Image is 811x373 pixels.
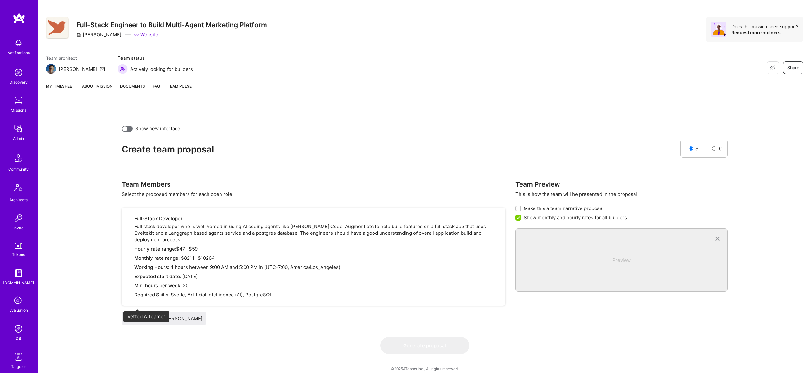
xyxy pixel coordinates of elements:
span: Make this a team narrative proposal [524,205,603,212]
img: Been on Mission [144,314,151,322]
div: 4 hours between in (UTC -7:00 , America/Los_Angeles ) [134,264,498,270]
h2: Create team proposal [122,144,680,155]
div: 20 [134,282,498,289]
input: $ [689,146,693,151]
div: DB [16,335,21,342]
img: Community [11,151,26,166]
div: Community [8,166,29,172]
span: Min. hours per week: [134,283,182,289]
a: Website [134,31,158,38]
span: € [719,145,722,152]
img: Admin Search [12,322,25,335]
span: 9:00 AM and 5:00 PM [210,264,259,270]
span: Documents [120,83,145,90]
a: Documents [120,83,145,95]
img: Architects [11,181,26,196]
img: teamwork [12,94,25,107]
button: Share [783,61,803,74]
img: Invite [12,212,25,225]
h3: Full-Stack Engineer to Build Multi-Agent Marketing Platform [76,21,267,29]
div: Architects [10,196,28,203]
label: Show new interface [135,125,180,132]
span: Share [787,65,799,71]
div: Full stack developer who is well versed in using AI coding agents like [PERSON_NAME] Code, Augmen... [134,215,498,298]
span: Expected start date: [134,273,181,279]
img: bell [12,37,25,49]
span: Actively looking for builders [130,66,193,72]
i: icon CompanyGray [76,32,81,37]
span: Team status [118,55,193,61]
img: User Avatar [124,314,132,322]
span: Show monthly and hourly rates for all builders [524,214,627,221]
span: Working Hours: [134,264,169,270]
img: Company Logo [46,17,69,40]
div: $ 8211 - $ 10264 [134,255,498,261]
i: icon CloseGray [714,235,721,243]
div: [DATE] [134,273,498,280]
button: Generate proposal [380,337,469,354]
img: Vetted A.Teamer [133,314,141,322]
img: Team Architect [46,64,56,74]
img: logo [13,13,25,24]
span: Hourly rate range: [134,246,176,252]
img: guide book [12,267,25,279]
img: tokens [15,243,22,249]
i: icon EyeClosed [770,65,775,70]
div: Tokens [12,251,25,258]
span: Required Skills: [134,292,169,298]
img: Skill Targeter [12,351,25,363]
div: Targeter [11,363,26,370]
p: This is how the team will be presented in the proposal [515,191,727,197]
i: icon SelectionTeam [12,295,24,307]
div: Full-Stack Developer [134,215,498,222]
span: Monthly rate range: [134,255,181,261]
a: About Mission [82,83,112,95]
h3: Team Members [122,180,505,188]
div: [DOMAIN_NAME] [3,279,34,286]
img: admin teamwork [12,122,25,135]
div: Preview [526,257,717,274]
div: Admin [13,135,24,142]
div: [PERSON_NAME] [164,315,204,322]
span: Team architect [46,55,105,61]
img: discovery [12,66,25,79]
a: Team Pulse [168,83,192,95]
div: [PERSON_NAME] [59,66,97,72]
img: Avatar [711,22,726,37]
a: My timesheet [46,83,74,95]
div: Missions [11,107,26,114]
img: Front-end guild [154,314,161,322]
input: € [712,146,716,151]
img: Actively looking for builders [118,64,128,74]
div: [PERSON_NAME] [76,31,121,38]
div: $ 47 - $ 59 [134,246,498,252]
div: Svelte, Artificial Intelligence (AI), PostgreSQL [134,291,498,298]
div: Evaluation [9,307,28,314]
div: Request more builders [731,29,798,35]
div: Does this mission need support? [731,23,798,29]
div: Discovery [10,79,28,85]
h3: Team Preview [515,180,727,188]
div: Notifications [7,49,30,56]
i: icon Mail [100,66,105,71]
p: Select the proposed members for each open role [122,191,505,197]
a: FAQ [153,83,160,95]
span: Team Pulse [168,84,192,89]
div: Invite [14,225,23,231]
span: $ [695,145,699,152]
